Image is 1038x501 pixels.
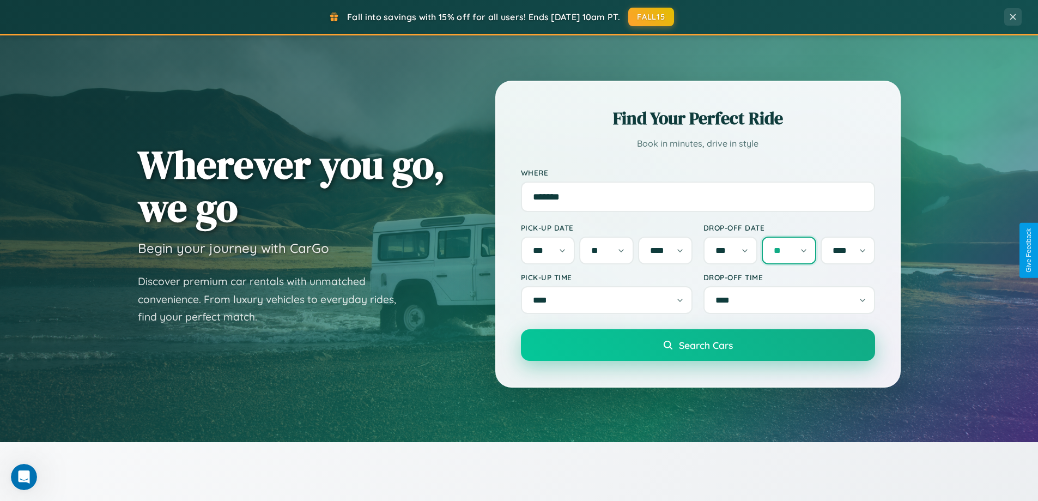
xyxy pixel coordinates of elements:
p: Discover premium car rentals with unmatched convenience. From luxury vehicles to everyday rides, ... [138,273,410,326]
h3: Begin your journey with CarGo [138,240,329,256]
p: Book in minutes, drive in style [521,136,875,152]
label: Pick-up Time [521,273,693,282]
h2: Find Your Perfect Ride [521,106,875,130]
span: Search Cars [679,339,733,351]
button: Search Cars [521,329,875,361]
label: Pick-up Date [521,223,693,232]
div: Give Feedback [1025,228,1033,273]
label: Drop-off Time [703,273,875,282]
iframe: Intercom live chat [11,464,37,490]
label: Where [521,168,875,177]
label: Drop-off Date [703,223,875,232]
button: FALL15 [628,8,674,26]
span: Fall into savings with 15% off for all users! Ends [DATE] 10am PT. [347,11,620,22]
h1: Wherever you go, we go [138,143,445,229]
